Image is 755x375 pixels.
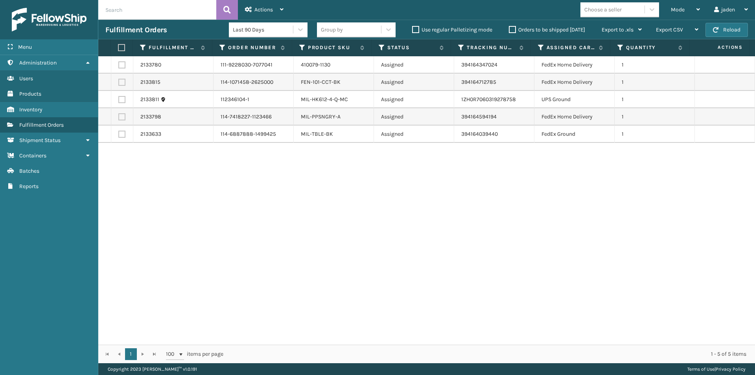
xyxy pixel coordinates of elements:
a: 394164039440 [461,131,498,137]
label: Tracking Number [467,44,515,51]
span: Containers [19,152,46,159]
div: Group by [321,26,343,34]
a: 2133815 [140,78,160,86]
div: 1 - 5 of 5 items [234,350,746,358]
div: Last 90 Days [233,26,294,34]
td: 1 [615,126,695,143]
a: Terms of Use [687,366,714,372]
label: Fulfillment Order Id [149,44,197,51]
td: Assigned [374,126,454,143]
span: Inventory [19,106,42,113]
a: 1 [125,348,137,360]
div: Choose a seller [584,6,622,14]
a: MIL-TBLE-BK [301,131,333,137]
span: Actions [254,6,273,13]
span: Administration [19,59,57,66]
span: Fulfillment Orders [19,122,64,128]
td: Assigned [374,56,454,74]
a: MIL-HK612-4-Q-MC [301,96,348,103]
td: Assigned [374,91,454,108]
a: 2133811 [140,96,159,103]
label: Use regular Palletizing mode [412,26,492,33]
a: 1ZH0R7060319278758 [461,96,516,103]
label: Order Number [228,44,276,51]
button: Reload [705,23,748,37]
a: 410079-1130 [301,61,330,68]
td: Assigned [374,108,454,126]
td: 111-9228030-7077041 [214,56,294,74]
span: Shipment Status [19,137,61,144]
td: 1 [615,74,695,91]
h3: Fulfillment Orders [105,25,167,35]
td: FedEx Home Delivery [534,108,615,126]
label: Quantity [626,44,674,51]
span: Export to .xls [602,26,633,33]
div: | [687,363,746,375]
td: 114-1071458-2625000 [214,74,294,91]
td: FedEx Home Delivery [534,74,615,91]
a: FEN-101-CCT-BK [301,79,341,85]
label: Orders to be shipped [DATE] [509,26,585,33]
span: Products [19,91,41,97]
td: UPS Ground [534,91,615,108]
span: Mode [671,6,685,13]
img: logo [12,8,87,31]
a: 394164347024 [461,61,497,68]
td: FedEx Home Delivery [534,56,615,74]
span: items per page [166,348,223,360]
td: Assigned [374,74,454,91]
td: 112346104-1 [214,91,294,108]
a: 2133798 [140,113,161,121]
td: 114-7418227-1123466 [214,108,294,126]
span: Reports [19,183,39,190]
span: 100 [166,350,178,358]
td: 1 [615,56,695,74]
p: Copyright 2023 [PERSON_NAME]™ v 1.0.191 [108,363,197,375]
td: FedEx Ground [534,126,615,143]
span: Batches [19,168,39,174]
label: Product SKU [308,44,356,51]
a: 394164594194 [461,113,497,120]
a: 2133780 [140,61,161,69]
a: 2133633 [140,130,161,138]
td: 114-6887888-1499425 [214,126,294,143]
td: 1 [615,91,695,108]
span: Users [19,75,33,82]
a: Privacy Policy [716,366,746,372]
a: MIL-PPSNGRY-A [301,113,341,120]
td: 1 [615,108,695,126]
label: Assigned Carrier Service [547,44,595,51]
span: Export CSV [656,26,683,33]
a: 394164712785 [461,79,496,85]
span: Actions [692,41,748,54]
label: Status [387,44,436,51]
span: Menu [18,44,32,50]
